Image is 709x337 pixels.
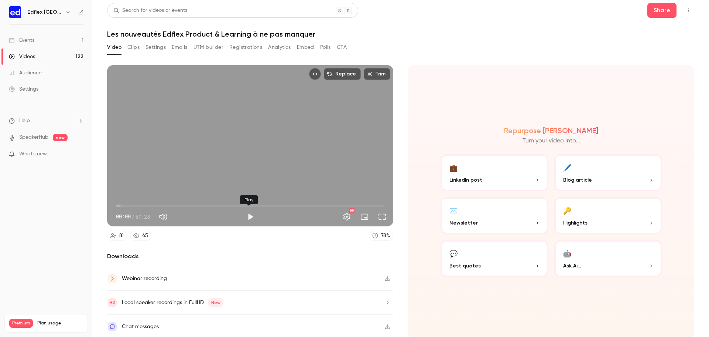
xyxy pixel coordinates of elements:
h2: Repurpose [PERSON_NAME] [504,126,598,135]
div: HD [349,208,354,213]
span: Highlights [563,219,588,227]
div: Audience [9,69,42,77]
button: Mute [156,209,171,224]
div: 💼 [449,162,458,173]
span: Plan usage [37,320,83,326]
div: Videos [9,53,35,60]
button: 💼LinkedIn post [441,154,548,191]
button: Play [243,209,258,224]
span: Ask Ai... [563,262,581,270]
button: Replace [324,68,361,80]
div: Events [9,37,34,44]
button: 🔑Highlights [554,197,662,234]
button: Clips [127,41,140,53]
button: Analytics [268,41,291,53]
div: Webinar recording [122,274,167,283]
span: 57:28 [135,213,150,220]
span: Blog article [563,176,592,184]
a: 81 [107,231,127,241]
iframe: Noticeable Trigger [75,151,83,158]
span: new [53,134,68,141]
button: 💬Best quotes [441,240,548,277]
p: Turn your video into... [523,137,580,145]
button: Polls [320,41,331,53]
button: Turn on miniplayer [357,209,372,224]
button: CTA [337,41,347,53]
div: 45 [142,232,148,240]
img: Edflex France [9,6,21,18]
span: / [131,213,134,220]
button: 🖊️Blog article [554,154,662,191]
button: Full screen [375,209,390,224]
button: Emails [172,41,187,53]
button: Trim [364,68,390,80]
button: UTM builder [193,41,223,53]
span: Help [19,117,30,125]
span: Premium [9,319,33,328]
a: 78% [369,231,393,241]
span: Best quotes [449,262,481,270]
button: Embed video [309,68,321,80]
span: What's new [19,150,47,158]
h2: Downloads [107,252,393,261]
div: Play [240,195,258,204]
span: Newsletter [449,219,478,227]
span: LinkedIn post [449,176,482,184]
h1: Les nouveautés Edflex Product & Learning à ne pas manquer [107,30,694,38]
span: New [208,298,223,307]
span: 00:00 [116,213,131,220]
div: 81 [119,232,124,240]
div: 🖊️ [563,162,571,173]
button: 🤖Ask Ai... [554,240,662,277]
div: 78 % [381,232,390,240]
button: Top Bar Actions [682,4,694,16]
button: Share [647,3,677,18]
div: 00:00 [116,213,150,220]
button: Registrations [229,41,262,53]
a: SpeakerHub [19,134,48,141]
div: Local speaker recordings in FullHD [122,298,223,307]
button: Video [107,41,121,53]
button: Settings [145,41,166,53]
button: ✉️Newsletter [441,197,548,234]
h6: Edflex [GEOGRAPHIC_DATA] [27,9,62,16]
a: 45 [130,231,151,241]
div: Search for videos or events [113,7,187,14]
div: Settings [9,85,38,93]
button: Settings [339,209,354,224]
div: 💬 [449,247,458,259]
div: ✉️ [449,205,458,216]
div: Chat messages [122,322,159,331]
div: 🤖 [563,247,571,259]
div: 🔑 [563,205,571,216]
button: Embed [297,41,314,53]
li: help-dropdown-opener [9,117,83,125]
